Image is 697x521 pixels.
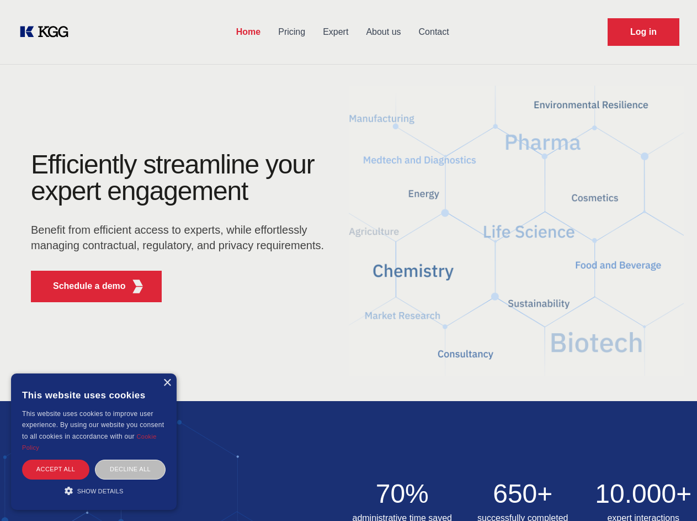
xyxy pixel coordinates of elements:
div: Decline all [95,460,166,479]
span: This website uses cookies to improve user experience. By using our website you consent to all coo... [22,410,164,440]
div: Accept all [22,460,89,479]
h1: Efficiently streamline your expert engagement [31,151,331,204]
a: Home [227,18,269,46]
a: Expert [314,18,357,46]
div: This website uses cookies [22,382,166,408]
p: Benefit from efficient access to experts, while effortlessly managing contractual, regulatory, an... [31,222,331,253]
div: Close [163,379,171,387]
h2: 650+ [469,481,577,507]
img: KGG Fifth Element RED [131,280,145,293]
a: Pricing [269,18,314,46]
img: KGG Fifth Element RED [349,72,684,390]
a: Contact [410,18,458,46]
p: Schedule a demo [53,280,126,293]
a: KOL Knowledge Platform: Talk to Key External Experts (KEE) [18,23,77,41]
button: Schedule a demoKGG Fifth Element RED [31,271,162,302]
span: Show details [77,488,124,494]
a: About us [357,18,409,46]
a: Cookie Policy [22,433,157,451]
div: Show details [22,485,166,496]
a: Request Demo [608,18,679,46]
h2: 70% [349,481,456,507]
